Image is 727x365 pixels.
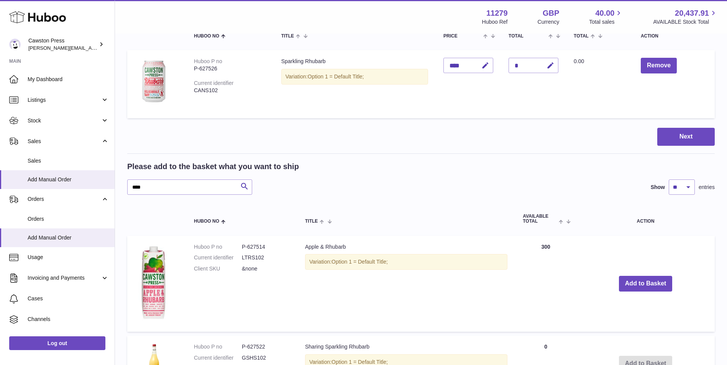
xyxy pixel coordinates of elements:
span: Title [281,34,294,39]
span: [PERSON_NAME][EMAIL_ADDRESS][PERSON_NAME][DOMAIN_NAME] [28,45,195,51]
span: Invoicing and Payments [28,274,101,282]
th: Action [576,206,715,231]
span: Unit Sales Price [443,29,481,39]
img: Apple & Rhubarb [135,243,173,323]
dt: Client SKU [194,265,242,272]
td: 300 [515,236,576,332]
span: entries [699,184,715,191]
span: My Dashboard [28,76,109,83]
span: AVAILABLE Total [523,214,557,224]
td: Sparkling Rhubarb [274,50,436,118]
div: Action [641,34,707,39]
a: 20,437.91 AVAILABLE Stock Total [653,8,718,26]
dd: LTRS102 [242,254,290,261]
span: Option 1 = Default Title; [331,259,388,265]
span: AVAILABLE Total [509,29,546,39]
span: Total sales [589,18,623,26]
span: Option 1 = Default Title; [331,359,388,365]
dt: Huboo P no [194,343,242,350]
span: Total [574,34,589,39]
span: Orders [28,196,101,203]
dd: GSHS102 [242,354,290,362]
span: AVAILABLE Stock Total [653,18,718,26]
span: Cases [28,295,109,302]
dd: P-627514 [242,243,290,251]
span: 20,437.91 [675,8,709,18]
span: Sales [28,157,109,165]
dt: Current identifier [194,254,242,261]
div: Huboo P no [194,58,222,64]
span: Stock [28,117,101,124]
dd: P-627522 [242,343,290,350]
span: Channels [28,316,109,323]
span: Sales [28,138,101,145]
span: 40.00 [595,8,614,18]
td: Apple & Rhubarb [297,236,515,332]
div: CANS102 [194,87,266,94]
span: Title [305,219,318,224]
strong: GBP [543,8,559,18]
span: Huboo no [194,219,219,224]
dd: &none [242,265,290,272]
img: Sparkling Rhubarb [135,58,173,109]
span: Add Manual Order [28,234,109,241]
button: Add to Basket [619,276,673,292]
a: Log out [9,336,105,350]
img: thomas.carson@cawstonpress.com [9,39,21,50]
div: P-627526 [194,65,266,72]
span: Add Manual Order [28,176,109,183]
dt: Current identifier [194,354,242,362]
div: Huboo Ref [482,18,508,26]
strong: 11279 [486,8,508,18]
h2: Please add to the basket what you want to ship [127,161,299,172]
button: Next [657,128,715,146]
span: Usage [28,254,109,261]
dt: Huboo P no [194,243,242,251]
div: Currency [538,18,560,26]
div: Cawston Press [28,37,97,52]
a: 40.00 Total sales [589,8,623,26]
div: Variation: [281,69,428,85]
span: 0.00 [574,58,584,64]
span: Listings [28,96,101,104]
span: Orders [28,215,109,223]
span: Huboo no [194,34,219,39]
div: Variation: [305,254,507,270]
button: Remove [641,58,677,73]
div: Current identifier [194,80,234,86]
label: Show [651,184,665,191]
span: Option 1 = Default Title; [308,73,364,80]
